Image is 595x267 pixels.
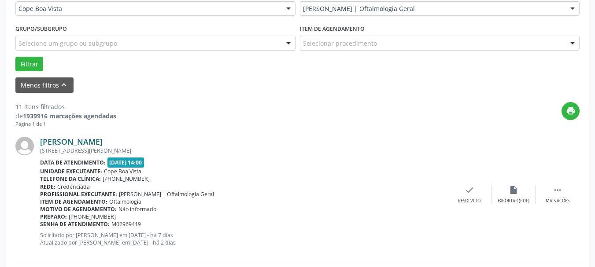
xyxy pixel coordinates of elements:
label: Item de agendamento [300,22,365,36]
img: img [15,137,34,155]
span: M02969419 [111,220,141,228]
b: Motivo de agendamento: [40,205,117,213]
span: [PHONE_NUMBER] [103,175,150,183]
span: Oftalmologia [109,198,141,205]
i: print [566,106,576,116]
div: Resolvido [458,198,480,204]
b: Senha de atendimento: [40,220,110,228]
div: Página 1 de 1 [15,121,116,128]
b: Data de atendimento: [40,159,106,166]
button: Filtrar [15,57,43,72]
i: check [465,185,474,195]
label: Grupo/Subgrupo [15,22,67,36]
span: Credenciada [57,183,90,190]
span: [DATE] 14:00 [107,157,144,168]
strong: 1939916 marcações agendadas [23,112,116,120]
div: Mais ações [546,198,569,204]
div: Exportar (PDF) [498,198,529,204]
b: Unidade executante: [40,168,102,175]
span: Não informado [118,205,156,213]
span: [PERSON_NAME] | Oftalmologia Geral [119,190,214,198]
a: [PERSON_NAME] [40,137,103,146]
b: Preparo: [40,213,67,220]
span: [PHONE_NUMBER] [69,213,116,220]
i: keyboard_arrow_up [59,80,69,90]
b: Rede: [40,183,55,190]
span: Cope Boa Vista [104,168,141,175]
span: Cope Boa Vista [18,4,277,13]
p: Solicitado por [PERSON_NAME] em [DATE] - há 7 dias Atualizado por [PERSON_NAME] em [DATE] - há 2 ... [40,231,447,246]
b: Profissional executante: [40,190,117,198]
div: [STREET_ADDRESS][PERSON_NAME] [40,147,447,154]
i:  [553,185,562,195]
span: Selecionar procedimento [303,39,377,48]
button: Menos filtroskeyboard_arrow_up [15,77,74,93]
div: de [15,111,116,121]
i: insert_drive_file [509,185,518,195]
span: [PERSON_NAME] | Oftalmologia Geral [303,4,562,13]
span: Selecione um grupo ou subgrupo [18,39,117,48]
button: print [562,102,580,120]
div: 11 itens filtrados [15,102,116,111]
b: Telefone da clínica: [40,175,101,183]
b: Item de agendamento: [40,198,107,205]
